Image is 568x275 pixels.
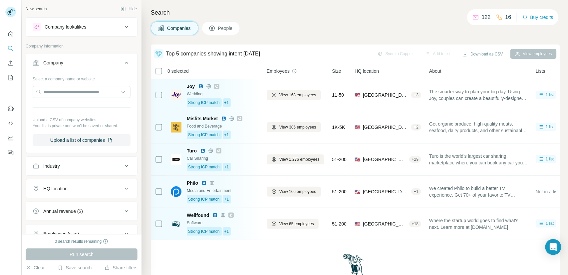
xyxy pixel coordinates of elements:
span: Turo [187,147,197,154]
span: View 166 employees [279,189,316,195]
span: Where the startup world goes to find what's next. Learn more at [DOMAIN_NAME] [429,217,528,230]
button: View 168 employees [267,90,321,100]
span: Philo [187,180,198,186]
button: Feedback [5,146,16,158]
img: LinkedIn logo [221,116,226,121]
button: Buy credits [522,13,553,22]
p: Your list is private and won't be saved or shared. [33,123,131,129]
span: Strong ICP match [188,164,220,170]
span: Misfits Market [187,115,218,122]
button: View 166 employees [267,187,321,197]
span: 🇺🇸 [355,156,360,163]
span: +1 [224,229,229,234]
button: My lists [5,72,16,84]
span: [GEOGRAPHIC_DATA], [US_STATE] [363,156,407,163]
img: Logo of Wellfound [171,219,181,229]
div: New search [26,6,47,12]
span: [GEOGRAPHIC_DATA], [US_STATE] [363,92,409,98]
span: We created Philo to build a better TV experience. Get 70+ of your favorite TV channels, unlimited... [429,185,528,198]
span: 1K-5K [332,124,345,131]
button: Clear [26,264,45,271]
div: Car Sharing [187,155,259,161]
div: 0 search results remaining [55,238,109,244]
span: 11-50 [332,92,344,98]
img: LinkedIn logo [198,84,203,89]
img: Logo of Misfits Market [171,122,181,133]
button: Quick start [5,28,16,40]
p: Upload a CSV of company websites. [33,117,131,123]
h4: Search [151,8,560,17]
div: Company [43,59,63,66]
span: [GEOGRAPHIC_DATA], [US_STATE] [363,188,409,195]
span: 51-200 [332,221,347,227]
span: 🇺🇸 [355,188,360,195]
span: Strong ICP match [188,100,220,106]
span: View 65 employees [279,221,314,227]
p: 16 [505,13,511,21]
div: Select a company name or website [33,73,131,82]
button: Employees (size) [26,226,137,242]
div: Media and Entertainment [187,188,259,194]
img: Logo of Turo [171,154,181,165]
span: Not in a list [536,189,559,194]
span: Employees [267,68,290,74]
div: + 18 [409,221,421,227]
span: Companies [167,25,191,32]
span: Strong ICP match [188,132,220,138]
button: Use Surfe API [5,117,16,129]
span: +1 [224,196,229,202]
div: HQ location [43,185,68,192]
div: Top 5 companies showing intent [DATE] [166,50,260,58]
span: 1 list [546,221,554,227]
button: View 1,276 employees [267,154,324,164]
img: Logo of Philo [171,186,181,197]
span: 1 list [546,92,554,98]
span: +1 [224,164,229,170]
div: Industry [43,163,60,169]
span: The smarter way to plan your big day. Using Joy, couples can create a beautifully-designed weddin... [429,88,528,102]
button: Enrich CSV [5,57,16,69]
button: Search [5,43,16,54]
span: View 168 employees [279,92,316,98]
span: HQ location [355,68,379,74]
div: + 29 [409,156,421,162]
img: LinkedIn logo [200,148,205,153]
img: Logo of Joy [171,90,181,100]
span: View 1,276 employees [279,156,320,162]
span: [GEOGRAPHIC_DATA], [US_STATE] [363,221,407,227]
span: [GEOGRAPHIC_DATA], [US_STATE] [363,124,409,131]
span: Wellfound [187,212,209,219]
span: 1 list [546,124,554,130]
span: 🇺🇸 [355,221,360,227]
div: Employees (size) [43,230,79,237]
img: LinkedIn logo [201,180,207,186]
button: Share filters [105,264,138,271]
span: 1 list [546,156,554,162]
button: Annual revenue ($) [26,203,137,219]
div: + 1 [411,189,421,195]
span: 🇺🇸 [355,92,360,98]
div: Software [187,220,259,226]
button: Upload a list of companies [33,134,131,146]
span: 51-200 [332,188,347,195]
div: Annual revenue ($) [43,208,83,215]
span: Size [332,68,341,74]
button: Company lookalikes [26,19,137,35]
p: 122 [482,13,491,21]
button: Hide [116,4,142,14]
button: HQ location [26,181,137,197]
span: Get organic produce, high-quality meats, seafood, dairy products, and other sustainably sourced g... [429,121,528,134]
p: Company information [26,43,138,49]
span: 0 selected [167,68,189,74]
button: Industry [26,158,137,174]
span: About [429,68,441,74]
span: Joy [187,83,195,90]
span: 🇺🇸 [355,124,360,131]
button: Company [26,55,137,73]
button: Save search [58,264,92,271]
span: +1 [224,132,229,138]
span: View 386 employees [279,124,316,130]
div: Company lookalikes [45,24,86,30]
div: Food and Beverage [187,123,259,129]
div: + 3 [411,92,421,98]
